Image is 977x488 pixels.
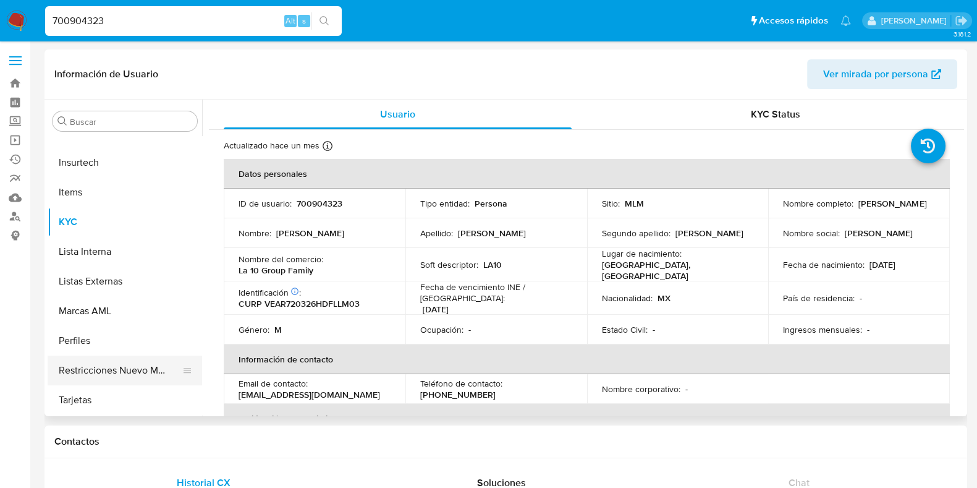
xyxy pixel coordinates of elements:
p: Identificación : [239,287,301,298]
button: Listas Externas [48,267,202,296]
p: [PERSON_NAME] [458,228,526,239]
h1: Información de Usuario [54,68,158,80]
span: Alt [285,15,295,27]
button: Perfiles [48,326,202,356]
a: Notificaciones [840,15,851,26]
p: Soft descriptor : [420,259,478,270]
p: 700904323 [297,198,342,209]
button: Items [48,178,202,207]
p: País de residencia : [783,293,855,304]
button: search-icon [311,12,337,30]
span: Usuario [380,107,415,121]
p: Fecha de nacimiento : [783,259,865,270]
p: Nacionalidad : [602,293,653,304]
span: Ver mirada por persona [823,59,928,89]
button: Tarjetas [48,385,202,415]
p: Estado Civil : [602,324,648,335]
p: CURP VEAR720326HDFLLM03 [239,298,360,309]
th: Datos personales [224,159,950,189]
a: Salir [955,14,968,27]
p: [GEOGRAPHIC_DATA], [GEOGRAPHIC_DATA] [602,259,749,281]
span: s [302,15,306,27]
p: [PHONE_NUMBER] [420,389,496,400]
p: Nombre corporativo : [602,383,680,395]
p: - [468,324,471,335]
p: Segundo apellido : [602,228,670,239]
input: Buscar [70,116,192,127]
button: Buscar [57,116,67,126]
p: Lugar de nacimiento : [602,248,682,259]
p: M [274,324,282,335]
p: - [867,324,869,335]
p: Fecha de vencimiento INE / [GEOGRAPHIC_DATA] : [420,281,572,304]
p: [PERSON_NAME] [675,228,743,239]
p: [DATE] [423,304,449,315]
button: Ver mirada por persona [807,59,957,89]
p: Apellido : [420,228,453,239]
p: Persona [475,198,507,209]
input: Buscar usuario o caso... [45,13,342,29]
p: Tipo entidad : [420,198,470,209]
button: Restricciones Nuevo Mundo [48,356,192,385]
p: Ocupación : [420,324,463,335]
p: [EMAIL_ADDRESS][DOMAIN_NAME] [239,389,380,400]
button: KYC [48,207,202,237]
h1: Contactos [54,435,957,448]
th: Información de contacto [224,345,950,374]
span: KYC Status [751,107,800,121]
p: MX [658,293,670,304]
p: MLM [625,198,644,209]
button: Lista Interna [48,237,202,267]
p: [DATE] [869,259,895,270]
p: Ingresos mensuales : [783,324,862,335]
span: Accesos rápidos [759,14,828,27]
button: Insurtech [48,148,202,178]
p: marianathalie.grajeda@mercadolibre.com.mx [881,15,950,27]
p: Sitio : [602,198,620,209]
p: Nombre del comercio : [239,254,323,265]
p: - [653,324,655,335]
p: [PERSON_NAME] [858,198,926,209]
button: Marcas AML [48,296,202,326]
p: La 10 Group Family [239,265,313,276]
p: - [685,383,688,395]
th: Verificación y cumplimiento [224,404,950,434]
p: Teléfono de contacto : [420,378,502,389]
p: [PERSON_NAME] [845,228,913,239]
p: ID de usuario : [239,198,292,209]
p: Email de contacto : [239,378,308,389]
p: Nombre : [239,228,271,239]
p: Nombre social : [783,228,840,239]
p: Nombre completo : [783,198,853,209]
p: LA10 [483,259,502,270]
p: [PERSON_NAME] [276,228,344,239]
p: - [860,293,862,304]
p: Género : [239,324,269,335]
p: Actualizado hace un mes [224,140,319,152]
